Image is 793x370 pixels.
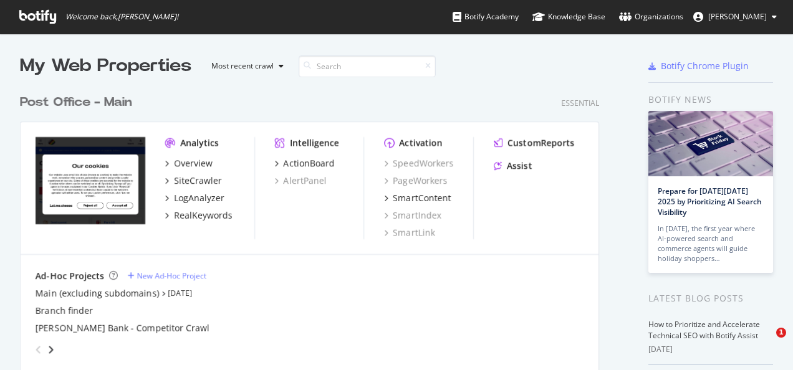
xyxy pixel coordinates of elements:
[36,305,93,317] a: Branch finder
[561,98,599,108] div: Essential
[658,224,764,263] div: In [DATE], the first year where AI-powered search and commerce agents will guide holiday shoppers…
[20,93,132,111] div: Post Office - Main
[776,328,786,338] span: 1
[174,192,224,204] div: LogAnalyzer
[661,60,749,72] div: Botify Chrome Plugin
[658,186,762,217] a: Prepare for [DATE][DATE] 2025 by Prioritizing AI Search Visibility
[284,157,335,169] div: ActionBoard
[494,159,532,172] a: Assist
[507,137,574,149] div: CustomReports
[384,174,447,187] a: PageWorkers
[384,209,441,222] a: SmartIndex
[36,137,145,225] img: *postoffice.co.uk
[165,174,222,187] a: SiteCrawler
[36,287,159,300] a: Main (excluding subdomains)
[648,319,760,341] a: How to Prioritize and Accelerate Technical SEO with Botify Assist
[299,55,436,77] input: Search
[128,270,206,281] a: New Ad-Hoc Project
[165,192,224,204] a: LogAnalyzer
[384,227,435,239] a: SmartLink
[36,270,104,282] div: Ad-Hoc Projects
[648,344,773,355] div: [DATE]
[453,11,519,23] div: Botify Academy
[275,174,327,187] a: AlertPanel
[211,62,274,70] div: Most recent crawl
[532,11,605,23] div: Knowledge Base
[507,159,532,172] div: Assist
[275,157,335,169] a: ActionBoard
[708,11,767,22] span: Camilo Ramirez
[31,339,47,359] div: angle-left
[168,288,192,298] a: [DATE]
[201,56,289,76] button: Most recent crawl
[751,328,781,358] iframe: Intercom live chat
[36,322,209,334] a: [PERSON_NAME] Bank - Competitor Crawl
[393,192,451,204] div: SmartContent
[399,137,442,149] div: Activation
[619,11,683,23] div: Organizations
[165,157,213,169] a: Overview
[384,157,453,169] a: SpeedWorkers
[290,137,339,149] div: Intelligence
[20,54,191,78] div: My Web Properties
[20,93,137,111] a: Post Office - Main
[174,157,213,169] div: Overview
[648,93,773,107] div: Botify news
[65,12,178,22] span: Welcome back, [PERSON_NAME] !
[683,7,787,27] button: [PERSON_NAME]
[137,270,206,281] div: New Ad-Hoc Project
[648,111,773,176] img: Prepare for Black Friday 2025 by Prioritizing AI Search Visibility
[165,209,233,222] a: RealKeywords
[47,343,55,356] div: angle-right
[174,174,222,187] div: SiteCrawler
[384,192,451,204] a: SmartContent
[174,209,233,222] div: RealKeywords
[648,60,749,72] a: Botify Chrome Plugin
[494,137,574,149] a: CustomReports
[180,137,219,149] div: Analytics
[648,292,773,305] div: Latest Blog Posts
